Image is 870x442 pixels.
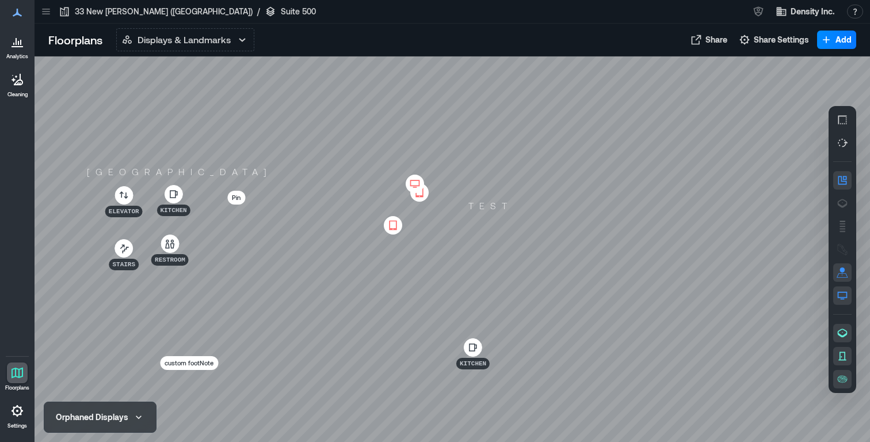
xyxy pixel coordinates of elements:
[116,28,254,51] button: Displays & Landmarks
[165,357,213,369] p: custom footNote
[6,53,28,60] p: Analytics
[75,6,253,17] p: 33 New [PERSON_NAME] ([GEOGRAPHIC_DATA])
[463,200,513,211] p: test
[138,33,231,47] p: Displays & Landmarks
[7,422,27,429] p: Settings
[51,409,149,425] button: Orphaned Displays
[48,32,102,48] p: Floorplans
[3,397,31,433] a: Settings
[772,2,838,21] button: Density Inc.
[232,192,241,203] p: Pin
[109,207,139,216] p: Elevator
[735,31,812,49] button: Share Settings
[155,255,185,265] p: Restroom
[81,166,272,177] p: [GEOGRAPHIC_DATA]
[56,411,128,423] div: Orphaned Displays
[160,206,186,215] p: Kitchen
[3,66,32,101] a: Cleaning
[460,359,486,368] p: Kitchen
[754,34,809,46] span: Share Settings
[817,31,856,49] button: Add
[5,384,29,391] p: Floorplans
[687,31,731,49] button: Share
[112,260,135,269] p: Stairs
[791,6,834,17] span: Density Inc.
[3,28,32,63] a: Analytics
[257,6,260,17] p: /
[7,91,28,98] p: Cleaning
[705,34,727,46] span: Share
[281,6,316,17] p: Suite 500
[2,359,33,395] a: Floorplans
